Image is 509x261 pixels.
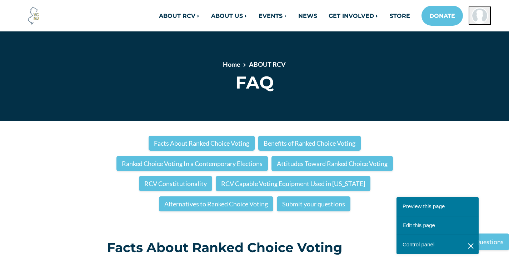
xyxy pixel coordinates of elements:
a: Alternatives to Ranked Choice Voting [159,196,273,211]
a: Home [223,60,240,68]
a: ABOUT RCV [153,9,205,23]
a: NEWS [293,9,323,23]
a: DONATE [421,6,463,26]
a: Facts About Ranked Choice Voting [149,136,255,151]
a: RCV Constitutionality [139,176,212,191]
a: ABOUT US [205,9,253,23]
a: GET INVOLVED [323,9,384,23]
a: RCV Capable Voting Equipment Used in [US_STATE] [216,176,370,191]
nav: Main navigation [108,6,491,26]
button: Open profile menu for Boris Kofman [469,6,491,25]
a: EVENTS [253,9,293,23]
a: Attitudes Toward Ranked Choice Voting [271,156,393,171]
img: Voter Choice NJ [24,6,43,25]
img: Boris Kofman [471,7,488,24]
nav: breadcrumb [133,60,376,72]
h1: FAQ [107,72,402,93]
a: STORE [384,9,416,23]
a: Submit your questions [277,196,350,211]
a: Preview this page [396,197,479,216]
a: Benefits of Ranked Choice Voting [258,136,361,151]
a: Control panel [396,235,479,254]
a: ABOUT RCV [249,60,286,68]
a: Ranked Choice Voting In a Contemporary Elections [116,156,268,171]
a: Edit this page [396,216,479,235]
